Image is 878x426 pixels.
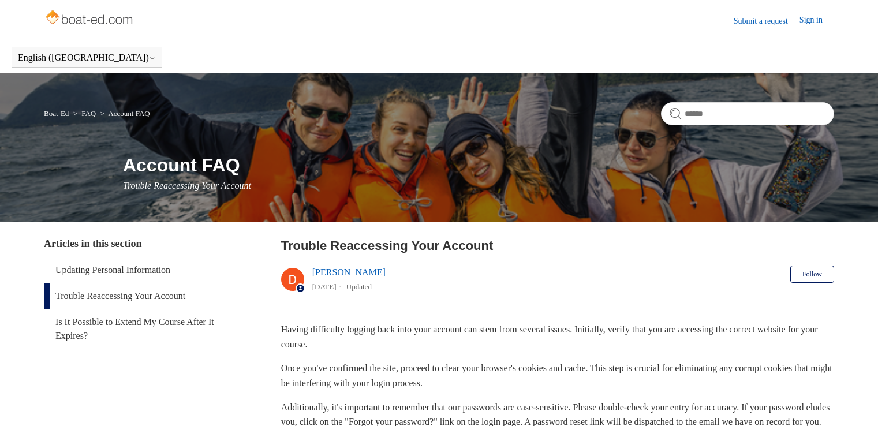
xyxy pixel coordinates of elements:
div: Live chat [839,387,869,417]
a: Account FAQ [108,109,150,118]
input: Search [661,102,834,125]
p: Once you've confirmed the site, proceed to clear your browser's cookies and cache. This step is c... [281,361,834,390]
img: Boat-Ed Help Center home page [44,7,136,30]
a: Sign in [799,14,834,28]
a: FAQ [81,109,96,118]
a: Updating Personal Information [44,257,241,283]
li: FAQ [71,109,98,118]
span: Articles in this section [44,238,141,249]
time: 03/01/2024, 12:55 [312,282,337,291]
a: Submit a request [734,15,799,27]
h2: Trouble Reaccessing Your Account [281,236,834,255]
a: [PERSON_NAME] [312,267,386,277]
h1: Account FAQ [123,151,834,179]
p: Having difficulty logging back into your account can stem from several issues. Initially, verify ... [281,322,834,352]
a: Boat-Ed [44,109,69,118]
li: Boat-Ed [44,109,71,118]
a: Is It Possible to Extend My Course After It Expires? [44,309,241,349]
a: Trouble Reaccessing Your Account [44,283,241,309]
button: Follow Article [790,266,834,283]
button: English ([GEOGRAPHIC_DATA]) [18,53,156,63]
li: Account FAQ [98,109,150,118]
li: Updated [346,282,372,291]
span: Trouble Reaccessing Your Account [123,181,251,190]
